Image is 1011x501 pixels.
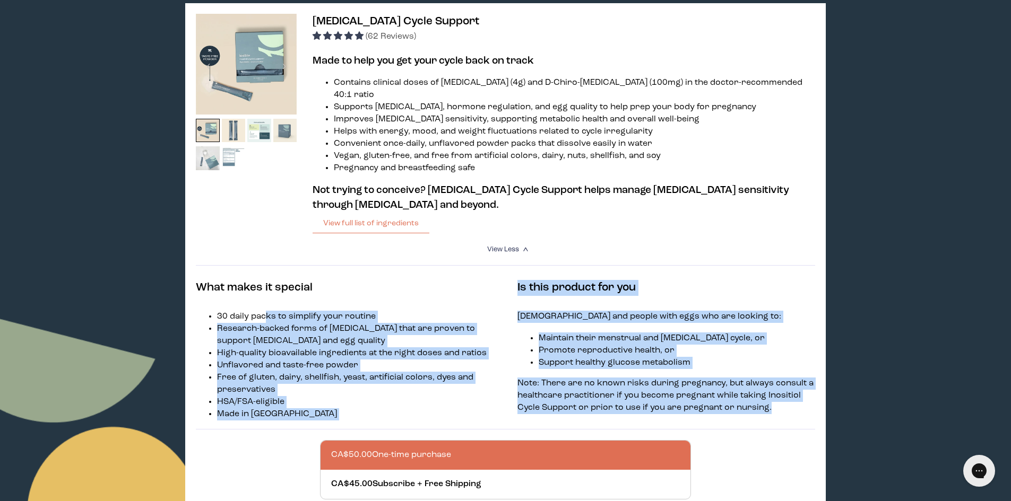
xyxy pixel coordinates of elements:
img: thumbnail image [196,146,220,170]
iframe: Gorgias live chat messenger [958,451,1000,490]
li: High-quality bioavailable ingredients at the right doses and ratios [217,347,494,359]
li: 30 daily packs to simplify your routine [217,311,494,323]
li: Improves [MEDICAL_DATA] sensitivity, supporting metabolic health and overall well-being [334,113,815,126]
span: [MEDICAL_DATA] Cycle Support [313,16,479,27]
i: < [522,247,532,252]
h3: Not trying to conceive? [MEDICAL_DATA] Cycle Support helps manage [MEDICAL_DATA] sensitivity thro... [313,183,815,213]
span: View Less [487,246,519,253]
li: Made in [GEOGRAPHIC_DATA] [217,408,494,420]
li: Helps with energy, mood, and weight fluctuations related to cycle irregularity [334,126,815,138]
summary: View Less < [487,244,524,254]
li: Research-backed forms of [MEDICAL_DATA] that are proven to support [MEDICAL_DATA] and egg quality [217,323,494,347]
h3: Made to help you get your cycle back on track [313,54,815,68]
li: Supports [MEDICAL_DATA], hormone regulation, and egg quality to help prep your body for pregnancy [334,101,815,113]
li: HSA/FSA-eligible [217,396,494,408]
p: Note: There are no known risks during pregnancy, but always consult a healthcare practitioner if ... [517,377,815,414]
li: Contains clinical doses of [MEDICAL_DATA] (4g) and D-Chiro-[MEDICAL_DATA] (100mg) in the doctor-r... [334,77,815,101]
li: Unflavored and taste-free powder [217,359,494,372]
li: Pregnancy and breastfeeding safe [334,162,815,174]
span: 4.90 stars [313,32,366,41]
li: Support healthy glucose metabolism [539,357,815,369]
img: thumbnail image [196,14,297,115]
img: thumbnail image [196,119,220,143]
span: (62 Reviews) [366,32,416,41]
img: thumbnail image [273,119,297,143]
img: thumbnail image [247,119,271,143]
button: View full list of ingredients [313,213,429,234]
p: [DEMOGRAPHIC_DATA] and people with eggs who are looking to: [517,311,815,323]
img: thumbnail image [222,146,246,170]
li: Promote reproductive health, or [539,345,815,357]
li: Maintain their menstrual and [MEDICAL_DATA] cycle, or [539,332,815,345]
h4: What makes it special [196,280,494,296]
li: Free of gluten, dairy, shellfish, yeast, artificial colors, dyes and preservatives [217,372,494,396]
li: Vegan, gluten-free, and free from artificial colors, dairy, nuts, shellfish, and soy [334,150,815,162]
h4: Is this product for you [517,280,815,296]
img: thumbnail image [222,119,246,143]
li: Convenient once-daily, unflavored powder packs that dissolve easily in water [334,138,815,150]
